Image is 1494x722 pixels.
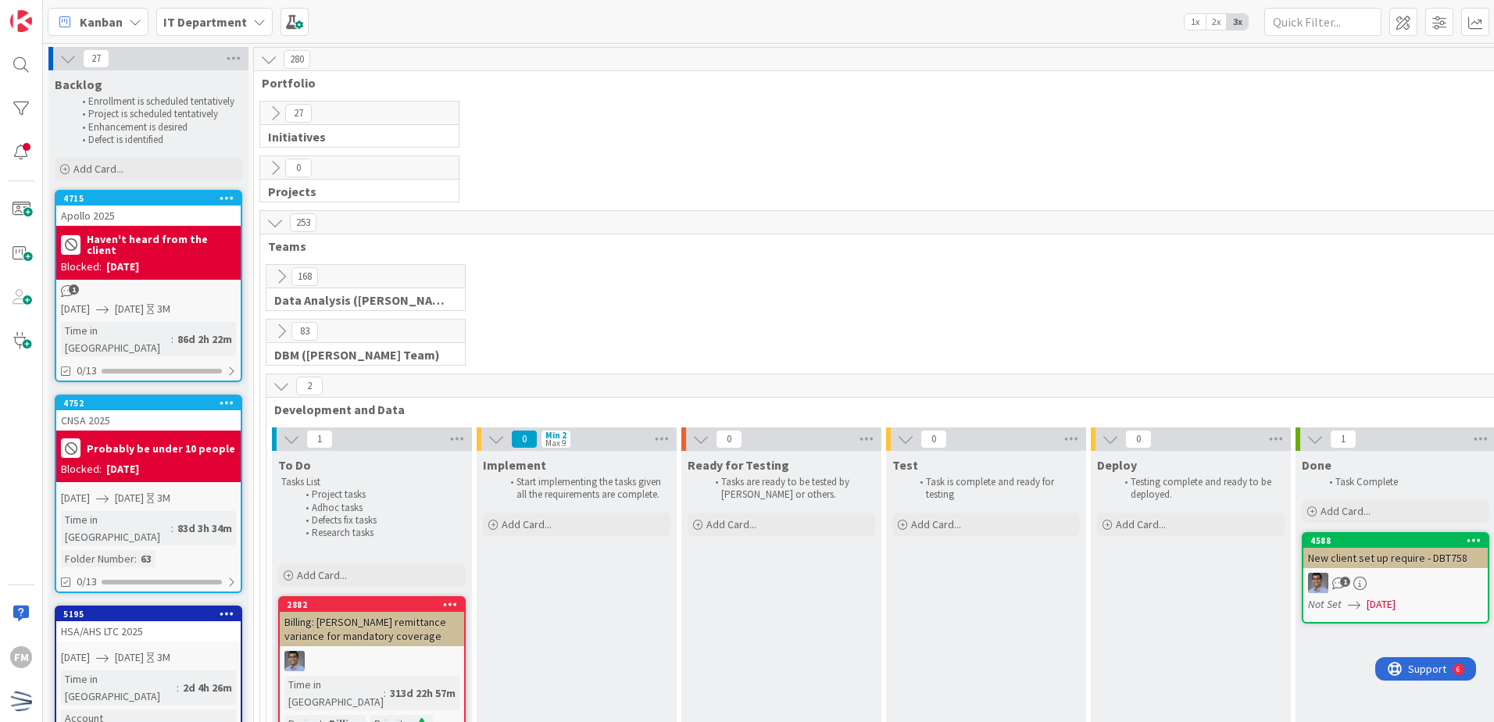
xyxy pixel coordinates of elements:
span: 2 [296,377,323,395]
div: 5195HSA/AHS LTC 2025 [56,607,241,642]
b: Haven't heard from the client [87,234,236,256]
span: [DATE] [1367,596,1396,613]
span: 0 [285,159,312,177]
span: : [177,679,179,696]
span: DBM (David Team) [274,347,445,363]
li: Enrollment is scheduled tentatively [73,95,240,108]
div: 63 [137,550,155,567]
div: 4715Apollo 2025 [56,191,241,226]
span: [DATE] [115,649,144,666]
div: 4715 [63,193,241,204]
span: Done [1302,457,1331,473]
span: : [384,684,386,702]
span: 83 [291,322,318,341]
div: Apollo 2025 [56,206,241,226]
div: [DATE] [106,259,139,275]
div: Billing: [PERSON_NAME] remittance variance for mandatory coverage [280,612,464,646]
div: 4588 [1310,535,1488,546]
a: 4715Apollo 2025Haven't heard from the clientBlocked:[DATE][DATE][DATE]3MTime in [GEOGRAPHIC_DATA]... [55,190,242,382]
li: Task is complete and ready for testing [911,476,1078,502]
div: FM [10,646,32,668]
div: Time in [GEOGRAPHIC_DATA] [61,322,171,356]
span: Implement [483,457,546,473]
div: 2882Billing: [PERSON_NAME] remittance variance for mandatory coverage [280,598,464,646]
li: Adhoc tasks [297,502,463,514]
span: Data Analysis (Carin Team) [274,292,445,308]
span: 253 [290,213,316,232]
div: Folder Number [61,550,134,567]
span: 0/13 [77,363,97,379]
span: 1 [1340,577,1350,587]
div: [DATE] [106,461,139,477]
li: Enhancement is desired [73,121,240,134]
div: Min 2 [545,431,567,439]
i: Not Set [1308,597,1342,611]
div: 4752CNSA 2025 [56,396,241,431]
span: Add Card... [706,517,756,531]
span: : [134,550,137,567]
div: HSA/AHS LTC 2025 [56,621,241,642]
span: 27 [83,49,109,68]
span: : [171,331,173,348]
span: To Do [278,457,311,473]
span: 0/13 [77,574,97,590]
div: 2882 [280,598,464,612]
span: Add Card... [73,162,123,176]
span: Development and Data [274,402,1481,417]
span: Portfolio [262,75,1494,91]
b: Probably be under 10 people [87,443,235,454]
div: AP [1303,573,1488,593]
span: Initiatives [268,129,439,145]
div: 3M [157,649,170,666]
li: Start implementing the tasks given all the requirements are complete. [502,476,668,502]
img: AP [284,651,305,671]
li: Defect is identified [73,134,240,146]
a: 4588New client set up require - DBT758APNot Set[DATE] [1302,532,1489,624]
div: 4752 [56,396,241,410]
div: 313d 22h 57m [386,684,459,702]
span: Backlog [55,77,102,92]
div: 4752 [63,398,241,409]
span: Kanban [80,13,123,31]
span: Add Card... [911,517,961,531]
div: Time in [GEOGRAPHIC_DATA] [61,670,177,705]
div: New client set up require - DBT758 [1303,548,1488,568]
div: 3M [157,490,170,506]
span: [DATE] [61,301,90,317]
div: Blocked: [61,259,102,275]
span: 1 [306,430,333,449]
span: 168 [291,267,318,286]
span: Ready for Testing [688,457,789,473]
span: 0 [920,430,947,449]
div: AP [280,651,464,671]
div: 4588 [1303,534,1488,548]
span: [DATE] [61,490,90,506]
span: 1 [69,284,79,295]
div: 4715 [56,191,241,206]
span: : [171,520,173,537]
span: Add Card... [1321,504,1371,518]
img: avatar [10,690,32,712]
div: 5195 [63,609,241,620]
span: [DATE] [115,490,144,506]
span: 1 [1330,430,1356,449]
li: Project is scheduled tentatively [73,108,240,120]
li: Project tasks [297,488,463,501]
span: 27 [285,104,312,123]
div: Time in [GEOGRAPHIC_DATA] [61,511,171,545]
span: Add Card... [502,517,552,531]
li: Tasks are ready to be tested by [PERSON_NAME] or others. [706,476,873,502]
div: 6 [81,6,85,19]
b: IT Department [163,14,247,30]
input: Quick Filter... [1264,8,1381,36]
span: [DATE] [61,649,90,666]
div: 83d 3h 34m [173,520,236,537]
div: 2882 [287,599,464,610]
img: AP [1308,573,1328,593]
span: Deploy [1097,457,1137,473]
li: Task Complete [1321,476,1487,488]
li: Testing complete and ready to be deployed. [1116,476,1282,502]
span: Add Card... [297,568,347,582]
span: 3x [1227,14,1248,30]
div: 86d 2h 22m [173,331,236,348]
